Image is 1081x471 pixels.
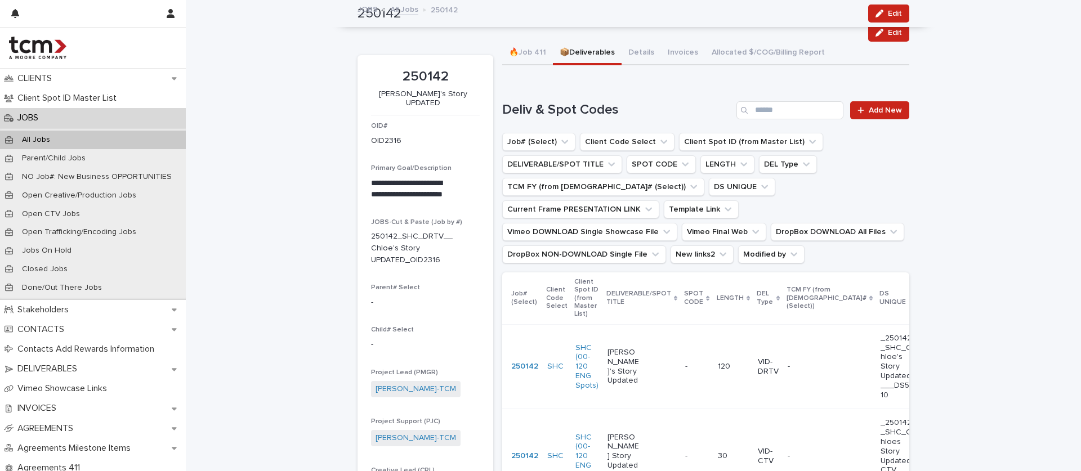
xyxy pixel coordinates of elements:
span: Add New [869,106,902,114]
span: Parent# Select [371,284,420,291]
p: - [371,339,480,351]
span: Project Lead (PMGR) [371,369,438,376]
span: JOBS-Cut & Paste (Job by #) [371,219,462,226]
button: DropBox DOWNLOAD All Files [771,223,904,241]
p: Closed Jobs [13,264,77,274]
p: Open CTV Jobs [13,209,89,219]
p: CLIENTS [13,73,61,84]
button: Template Link [664,200,739,218]
p: INVOICES [13,403,65,414]
button: TCM FY (from Job# (Select)) [502,178,704,196]
a: All Jobs [390,2,418,15]
button: DEL Type [759,155,817,173]
button: Client Spot ID (from Master List) [679,133,823,151]
button: DropBox NON-DOWNLOAD Single File [502,245,666,263]
button: New links2 [671,245,734,263]
p: TCM FY (from [DEMOGRAPHIC_DATA]# (Select)) [787,284,866,312]
span: Project Support (PJC) [371,418,440,425]
p: _250142_SHC_Chloe's Story Updated___DS5110 [881,334,914,400]
p: NO Job#: New Business OPPORTUNITIES [13,172,181,182]
p: VID-DRTV [758,357,779,376]
p: Vimeo Showcase Links [13,383,116,394]
p: Done/Out There Jobs [13,283,111,293]
button: Client Code Select [580,133,674,151]
p: [PERSON_NAME]'s Story UPDATED [371,89,475,109]
a: JOBS [358,2,378,15]
h1: Deliv & Spot Codes [502,102,732,118]
a: 250142 [511,451,538,461]
p: Agreements Milestone Items [13,443,140,454]
p: Job# (Select) [511,288,539,308]
p: Client Code Select [546,284,568,312]
p: 30 [718,451,749,461]
p: DELIVERABLES [13,364,86,374]
p: SPOT CODE [684,288,703,308]
input: Search [736,101,843,119]
p: JOBS [13,113,47,123]
button: 🔥Job 411 [502,42,553,65]
p: DELIVERABLE/SPOT TITLE [606,288,671,308]
button: 📦Deliverables [553,42,622,65]
p: Open Trafficking/Encoding Jobs [13,227,145,237]
a: SHC (00-120 ENG Spots) [575,343,598,391]
img: 4hMmSqQkux38exxPVZHQ [9,37,66,59]
a: SHC [547,451,564,461]
button: Current Frame PRESENTATION LINK [502,200,659,218]
p: CONTACTS [13,324,73,335]
button: Vimeo Final Web [682,223,766,241]
p: 120 [718,362,749,371]
p: LENGTH [717,292,744,304]
a: 250142 [511,362,538,371]
p: VID-CTV [758,447,779,466]
button: Job# (Select) [502,133,575,151]
p: 250142 [431,3,458,15]
p: Client Spot ID Master List [13,93,126,104]
p: 250142_SHC_DRTV__Chloe's Story UPDATED_OID2316 [371,231,453,266]
p: Open Creative/Production Jobs [13,191,145,200]
p: 250142 [371,69,480,85]
p: Contacts Add Rewards Information [13,344,163,355]
p: All Jobs [13,135,59,145]
p: Jobs On Hold [13,246,81,255]
button: LENGTH [700,155,754,173]
button: Allocated $/COG/Billing Report [705,42,832,65]
p: DEL Type [757,288,774,308]
button: Vimeo DOWNLOAD Single Showcase File [502,223,677,241]
button: SPOT CODE [627,155,696,173]
button: Modified by [738,245,805,263]
a: [PERSON_NAME]-TCM [376,383,456,395]
a: Add New [850,101,909,119]
p: - [371,297,480,308]
p: [PERSON_NAME]'s Story Updated [607,348,641,385]
span: Primary Goal/Description [371,165,452,172]
span: Child# Select [371,326,414,333]
button: DS UNIQUE [709,178,775,196]
span: OID# [371,123,387,129]
button: Details [622,42,661,65]
p: - [788,362,821,371]
p: - [788,451,821,461]
p: OID2316 [371,135,401,147]
p: - [685,360,690,371]
a: [PERSON_NAME]-TCM [376,432,456,444]
button: Invoices [661,42,705,65]
button: DELIVERABLE/SPOT TITLE [502,155,622,173]
span: Edit [888,29,902,37]
p: - [685,449,690,461]
p: Client Spot ID (from Master List) [574,276,600,321]
p: Stakeholders [13,304,78,315]
p: AGREEMENTS [13,423,82,434]
p: DS UNIQUE [879,288,909,308]
a: SHC [547,362,564,371]
button: Edit [868,24,909,42]
p: Parent/Child Jobs [13,154,95,163]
